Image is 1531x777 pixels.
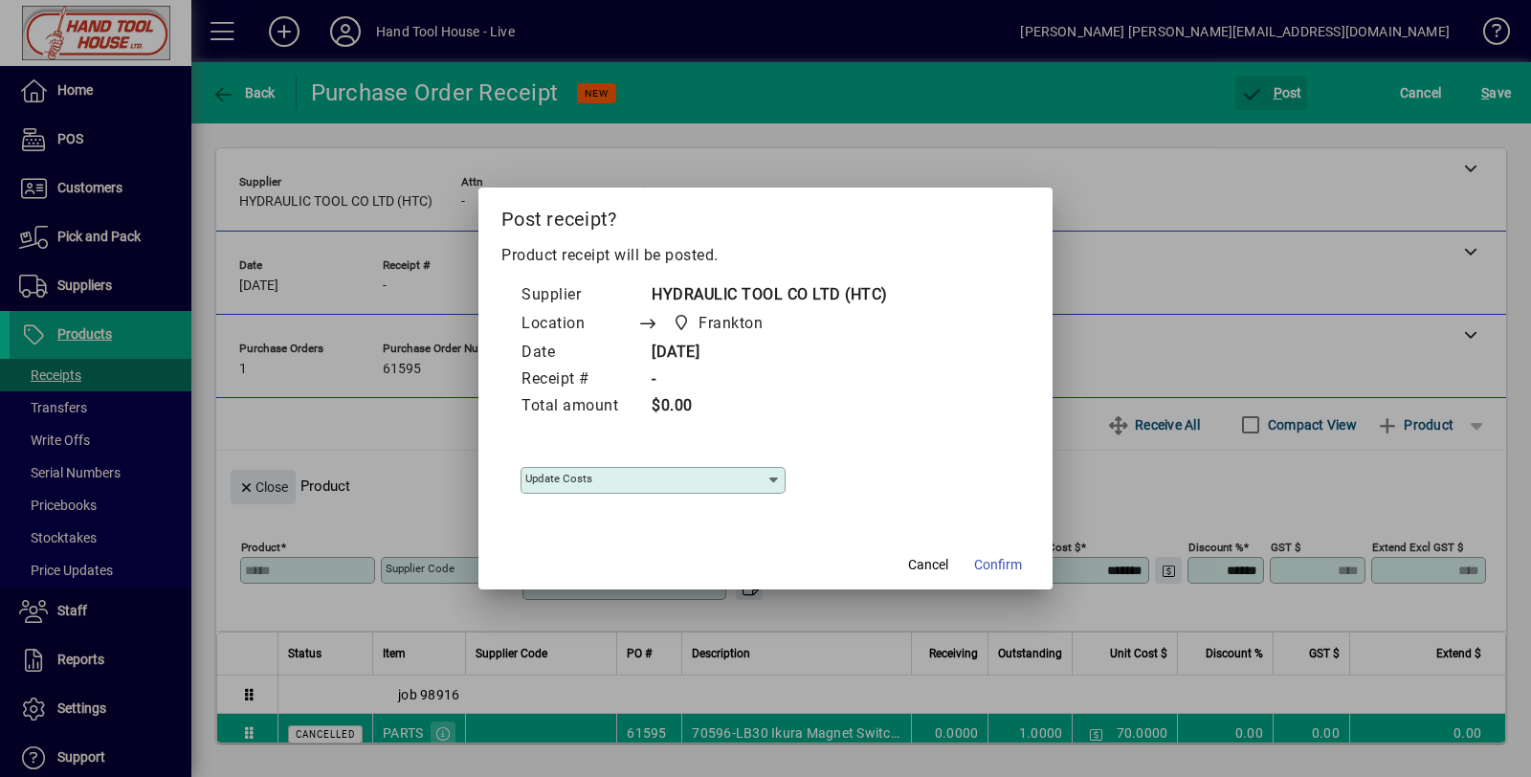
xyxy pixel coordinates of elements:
span: Confirm [974,555,1022,575]
span: Frankton [699,312,763,335]
td: Supplier [521,282,637,309]
td: $0.00 [637,393,888,420]
td: Receipt # [521,366,637,393]
td: Date [521,340,637,366]
td: Location [521,309,637,340]
mat-label: Update costs [525,472,592,485]
p: Product receipt will be posted. [501,244,1030,267]
td: Total amount [521,393,637,420]
td: HYDRAULIC TOOL CO LTD (HTC) [637,282,888,309]
span: Cancel [908,555,948,575]
h2: Post receipt? [478,188,1053,243]
span: Frankton [667,310,770,337]
button: Cancel [898,547,959,582]
td: - [637,366,888,393]
td: [DATE] [637,340,888,366]
button: Confirm [966,547,1030,582]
